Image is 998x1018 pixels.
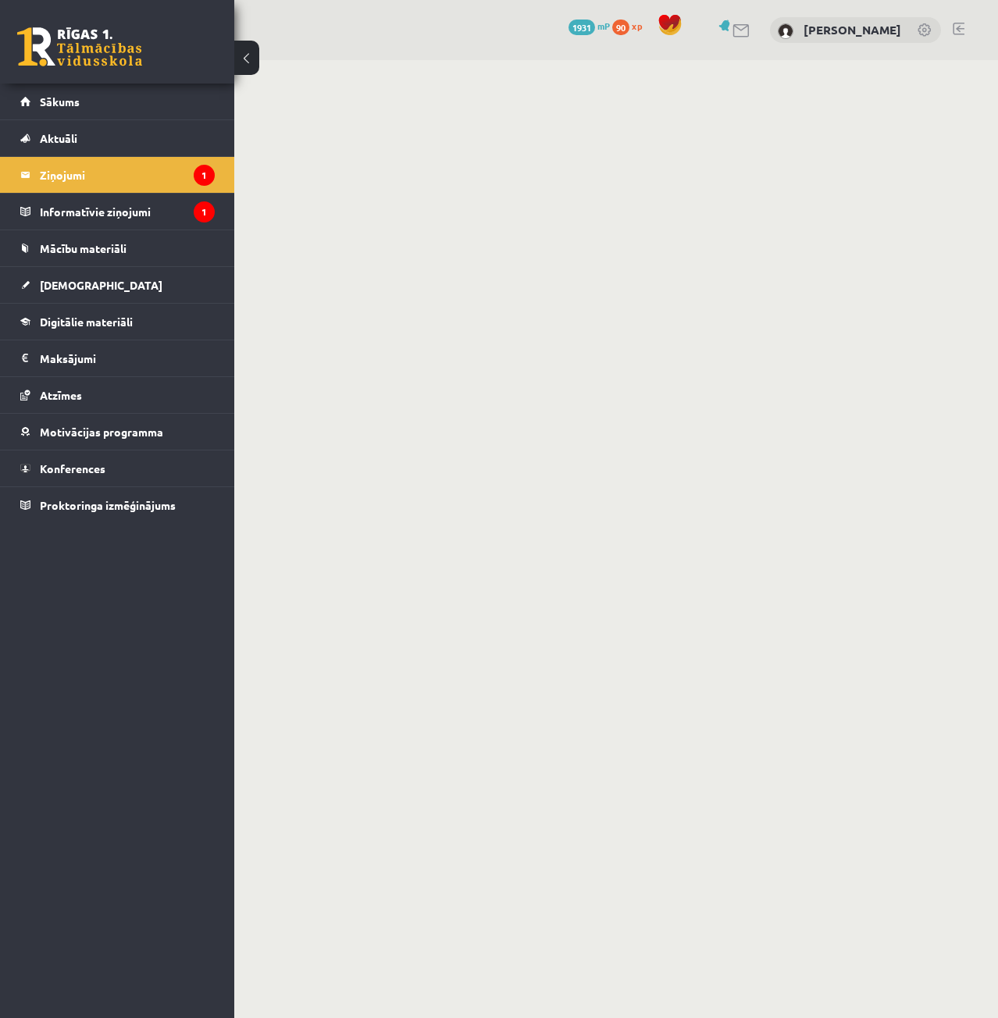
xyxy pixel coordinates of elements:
span: 90 [612,20,629,35]
a: Sākums [20,84,215,119]
span: xp [632,20,642,32]
a: 90 xp [612,20,650,32]
span: Sākums [40,94,80,109]
span: Digitālie materiāli [40,315,133,329]
a: 1931 mP [569,20,610,32]
a: Rīgas 1. Tālmācības vidusskola [17,27,142,66]
legend: Informatīvie ziņojumi [40,194,215,230]
i: 1 [194,201,215,222]
a: Atzīmes [20,377,215,413]
i: 1 [194,165,215,186]
span: Mācību materiāli [40,241,127,255]
a: Mācību materiāli [20,230,215,266]
img: Rebeka Karla [778,23,793,39]
legend: Maksājumi [40,340,215,376]
a: Konferences [20,450,215,486]
span: Konferences [40,461,105,475]
span: mP [597,20,610,32]
span: Aktuāli [40,131,77,145]
a: Proktoringa izmēģinājums [20,487,215,523]
span: Proktoringa izmēģinājums [40,498,176,512]
span: Atzīmes [40,388,82,402]
a: Informatīvie ziņojumi1 [20,194,215,230]
legend: Ziņojumi [40,157,215,193]
span: Motivācijas programma [40,425,163,439]
a: Digitālie materiāli [20,304,215,340]
a: [DEMOGRAPHIC_DATA] [20,267,215,303]
a: [PERSON_NAME] [804,22,901,37]
a: Maksājumi [20,340,215,376]
span: [DEMOGRAPHIC_DATA] [40,278,162,292]
a: Ziņojumi1 [20,157,215,193]
span: 1931 [569,20,595,35]
a: Aktuāli [20,120,215,156]
a: Motivācijas programma [20,414,215,450]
